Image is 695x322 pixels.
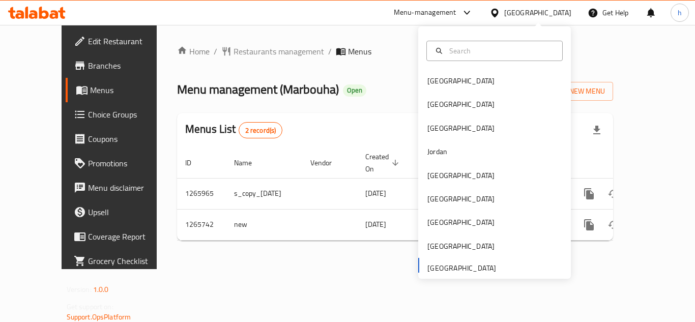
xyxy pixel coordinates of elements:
span: Vendor [310,157,345,169]
a: Menu disclaimer [66,175,178,200]
span: Open [343,86,366,95]
div: [GEOGRAPHIC_DATA] [427,170,495,181]
span: Restaurants management [234,45,324,57]
span: Add New Menu [542,85,605,98]
span: Promotions [88,157,169,169]
a: Coverage Report [66,224,178,249]
input: Search [445,45,556,56]
div: Menu-management [394,7,456,19]
div: [GEOGRAPHIC_DATA] [427,123,495,134]
span: Name [234,157,265,169]
a: Coupons [66,127,178,151]
span: Edit Restaurant [88,35,169,47]
span: Get support on: [67,300,113,313]
span: Choice Groups [88,108,169,121]
div: [GEOGRAPHIC_DATA] [427,99,495,110]
a: Edit Restaurant [66,29,178,53]
span: Menu management ( Marbouha ) [177,78,339,101]
span: Coverage Report [88,230,169,243]
span: ID [185,157,205,169]
span: Menus [90,84,169,96]
td: new [226,209,302,240]
button: Change Status [601,182,626,206]
span: Version: [67,283,92,296]
span: Menus [348,45,371,57]
span: 2 record(s) [239,126,282,135]
a: Menus [66,78,178,102]
button: more [577,182,601,206]
span: 1.0.0 [93,283,109,296]
div: Total records count [239,122,283,138]
li: / [328,45,332,57]
span: [DATE] [365,187,386,200]
div: Export file [585,118,609,142]
div: Open [343,84,366,97]
div: [GEOGRAPHIC_DATA] [427,193,495,204]
div: [GEOGRAPHIC_DATA] [427,75,495,86]
span: [DATE] [365,218,386,231]
span: Created On [365,151,402,175]
a: Grocery Checklist [66,249,178,273]
span: Upsell [88,206,169,218]
td: 1265742 [177,209,226,240]
h2: Menus List [185,122,282,138]
span: h [678,7,682,18]
button: more [577,213,601,237]
a: Upsell [66,200,178,224]
nav: breadcrumb [177,45,613,57]
td: 1265965 [177,178,226,209]
span: Branches [88,60,169,72]
span: Menu disclaimer [88,182,169,194]
div: [GEOGRAPHIC_DATA] [427,241,495,252]
a: Branches [66,53,178,78]
span: Coupons [88,133,169,145]
a: Restaurants management [221,45,324,57]
td: s_copy_[DATE] [226,178,302,209]
button: Change Status [601,213,626,237]
a: Promotions [66,151,178,175]
div: Jordan [427,146,447,157]
div: [GEOGRAPHIC_DATA] [427,217,495,228]
a: Home [177,45,210,57]
span: Grocery Checklist [88,255,169,267]
div: [GEOGRAPHIC_DATA] [504,7,571,18]
a: Choice Groups [66,102,178,127]
li: / [214,45,217,57]
button: Add New Menu [534,82,613,101]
